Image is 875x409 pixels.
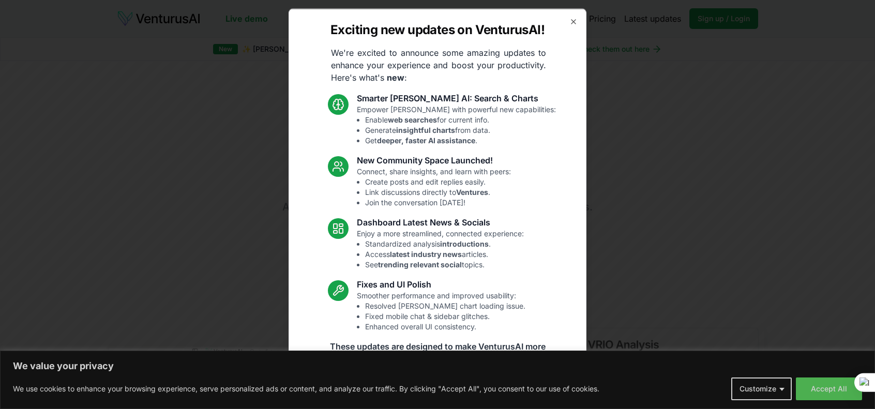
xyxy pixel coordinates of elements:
strong: web searches [388,115,437,124]
h3: Smarter [PERSON_NAME] AI: Search & Charts [357,92,556,104]
li: Fixed mobile chat & sidebar glitches. [365,311,525,321]
p: Smoother performance and improved usability: [357,290,525,331]
h3: Dashboard Latest News & Socials [357,216,524,228]
strong: trending relevant social [378,260,462,268]
li: See topics. [365,259,524,269]
li: Create posts and edit replies easily. [365,176,511,187]
li: Enable for current info. [365,114,556,125]
li: Access articles. [365,249,524,259]
h3: New Community Space Launched! [357,154,511,166]
li: Enhanced overall UI consistency. [365,321,525,331]
strong: introductions [440,239,489,248]
li: Resolved [PERSON_NAME] chart loading issue. [365,300,525,311]
h2: Exciting new updates on VenturusAI! [330,21,545,38]
li: Generate from data. [365,125,556,135]
strong: Ventures [456,187,488,196]
p: We're excited to announce some amazing updates to enhance your experience and boost your producti... [323,46,554,83]
li: Get . [365,135,556,145]
strong: insightful charts [396,125,455,134]
p: Connect, share insights, and learn with peers: [357,166,511,207]
li: Standardized analysis . [365,238,524,249]
strong: deeper, faster AI assistance [377,135,475,144]
p: These updates are designed to make VenturusAI more powerful, intuitive, and user-friendly. Let us... [322,340,553,377]
strong: latest industry news [390,249,462,258]
h3: Fixes and UI Polish [357,278,525,290]
p: Enjoy a more streamlined, connected experience: [357,228,524,269]
p: Empower [PERSON_NAME] with powerful new capabilities: [357,104,556,145]
li: Join the conversation [DATE]! [365,197,511,207]
strong: new [387,72,404,82]
li: Link discussions directly to . [365,187,511,197]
